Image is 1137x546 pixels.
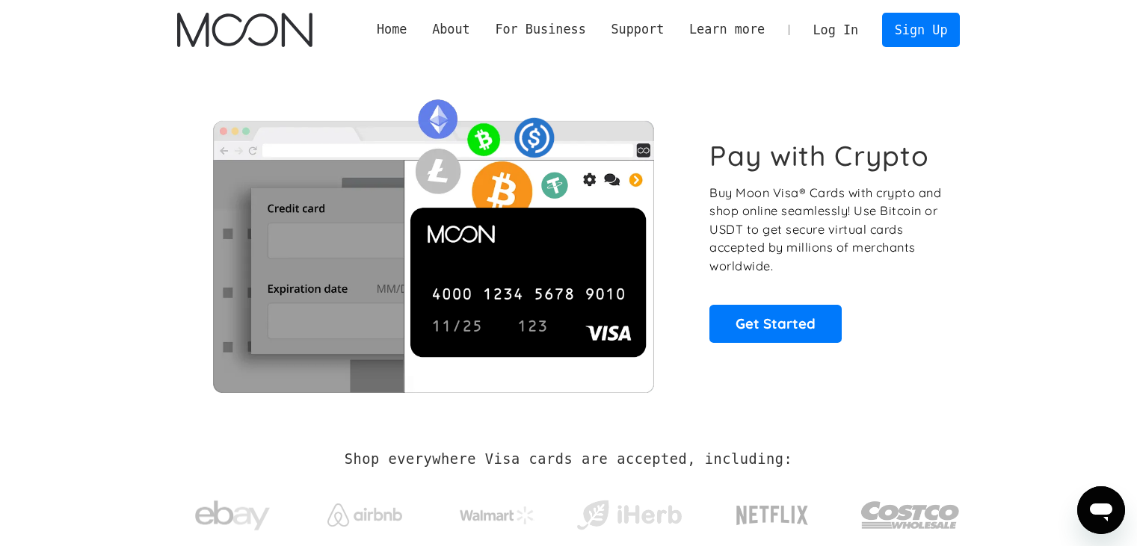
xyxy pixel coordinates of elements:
[419,20,482,39] div: About
[689,20,765,39] div: Learn more
[801,13,871,46] a: Log In
[860,487,961,543] img: Costco
[309,488,420,534] a: Airbnb
[735,497,810,534] img: Netflix
[327,503,402,527] img: Airbnb
[364,20,419,39] a: Home
[599,20,677,39] div: Support
[195,492,270,539] img: ebay
[677,20,777,39] div: Learn more
[345,451,792,468] h2: Shop everywhere Visa cards are accepted, including:
[483,20,599,39] div: For Business
[709,139,929,173] h1: Pay with Crypto
[611,20,664,39] div: Support
[709,184,943,276] p: Buy Moon Visa® Cards with crypto and shop online seamlessly! Use Bitcoin or USDT to get secure vi...
[495,20,585,39] div: For Business
[460,506,534,524] img: Walmart
[573,496,685,535] img: iHerb
[177,13,312,47] a: home
[1077,486,1125,534] iframe: Button to launch messaging window
[432,20,470,39] div: About
[573,481,685,542] a: iHerb
[882,13,960,46] a: Sign Up
[177,13,312,47] img: Moon Logo
[177,89,689,392] img: Moon Cards let you spend your crypto anywhere Visa is accepted.
[706,482,839,542] a: Netflix
[709,305,842,342] a: Get Started
[441,491,552,532] a: Walmart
